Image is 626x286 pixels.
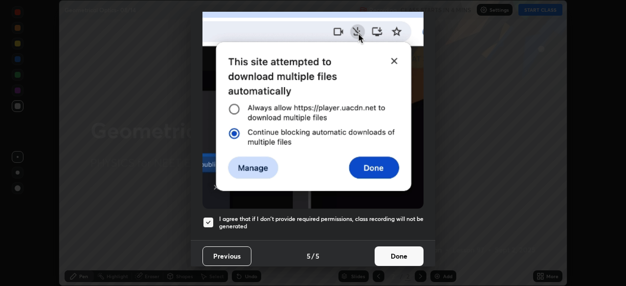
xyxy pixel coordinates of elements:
h5: I agree that if I don't provide required permissions, class recording will not be generated [219,215,424,230]
h4: 5 [315,251,319,261]
h4: 5 [307,251,311,261]
h4: / [312,251,314,261]
button: Previous [202,246,251,266]
button: Done [375,246,424,266]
